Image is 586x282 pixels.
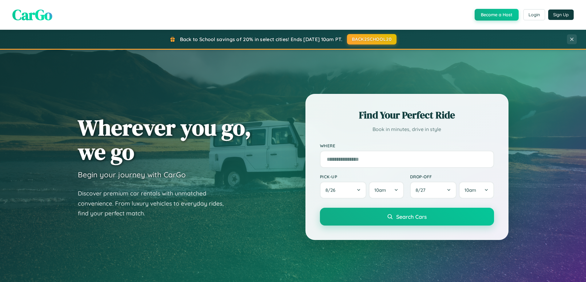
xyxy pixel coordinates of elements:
p: Discover premium car rentals with unmatched convenience. From luxury vehicles to everyday rides, ... [78,188,232,218]
span: Search Cars [396,213,427,220]
button: 8/26 [320,182,367,199]
button: 8/27 [410,182,457,199]
label: Drop-off [410,174,494,179]
button: Become a Host [475,9,519,21]
button: Login [523,9,545,20]
span: 10am [374,187,386,193]
span: 8 / 26 [325,187,338,193]
button: BACK2SCHOOL20 [347,34,397,44]
h3: Begin your journey with CarGo [78,170,186,179]
p: Book in minutes, drive in style [320,125,494,134]
button: 10am [369,182,404,199]
label: Where [320,143,494,148]
span: 10am [464,187,476,193]
span: CarGo [12,5,52,25]
h1: Wherever you go, we go [78,115,251,164]
label: Pick-up [320,174,404,179]
button: Search Cars [320,208,494,226]
button: 10am [459,182,494,199]
span: Back to School savings of 20% in select cities! Ends [DATE] 10am PT. [180,36,342,42]
h2: Find Your Perfect Ride [320,108,494,122]
span: 8 / 27 [416,187,429,193]
button: Sign Up [548,10,574,20]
